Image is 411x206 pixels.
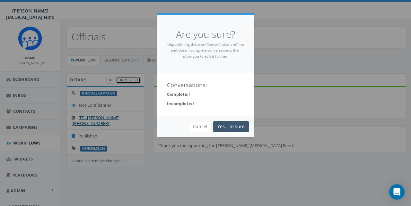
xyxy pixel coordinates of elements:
strong: Complete: [167,91,188,97]
button: Cancel [189,121,212,132]
a: Yes, I'm sure [213,121,249,132]
p: 1 [167,91,244,97]
p: 1 [167,101,244,107]
h4: Conversations: [167,82,244,88]
small: Unpublishing this workflow will take it offline and close incomplete conversations, then allow yo... [167,42,244,59]
div: Open Intercom Messenger [389,184,405,200]
strong: Incomplete: [167,101,192,106]
h4: Are you sure? [167,28,244,41]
